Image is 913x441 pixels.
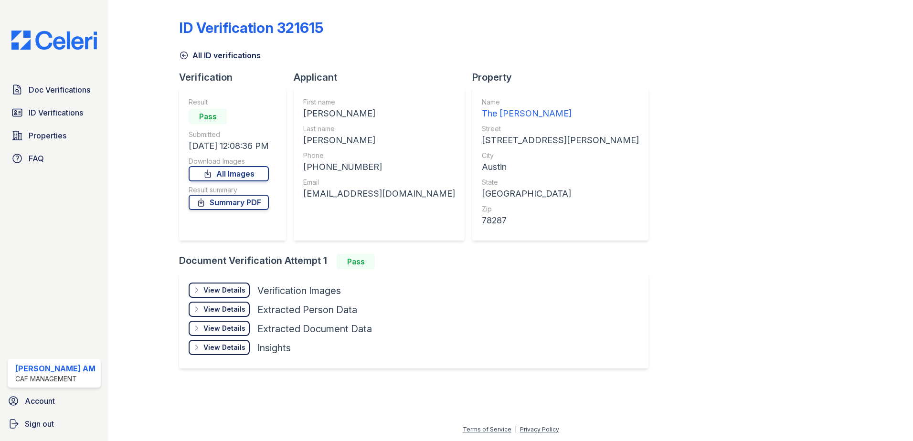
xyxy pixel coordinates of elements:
[203,324,245,333] div: View Details
[482,204,639,214] div: Zip
[257,322,372,336] div: Extracted Document Data
[4,391,105,410] a: Account
[482,187,639,200] div: [GEOGRAPHIC_DATA]
[29,84,90,95] span: Doc Verifications
[203,343,245,352] div: View Details
[515,426,517,433] div: |
[257,303,357,316] div: Extracted Person Data
[482,178,639,187] div: State
[482,214,639,227] div: 78287
[4,31,105,50] img: CE_Logo_Blue-a8612792a0a2168367f1c8372b55b34899dd931a85d93a1a3d3e32e68fde9ad4.png
[303,134,455,147] div: [PERSON_NAME]
[203,285,245,295] div: View Details
[303,124,455,134] div: Last name
[482,107,639,120] div: The [PERSON_NAME]
[303,107,455,120] div: [PERSON_NAME]
[179,71,294,84] div: Verification
[189,157,269,166] div: Download Images
[8,149,101,168] a: FAQ
[303,187,455,200] div: [EMAIL_ADDRESS][DOMAIN_NAME]
[189,166,269,181] a: All Images
[29,107,83,118] span: ID Verifications
[4,414,105,433] a: Sign out
[482,97,639,120] a: Name The [PERSON_NAME]
[337,254,375,269] div: Pass
[482,124,639,134] div: Street
[189,97,269,107] div: Result
[189,185,269,195] div: Result summary
[25,395,55,407] span: Account
[25,418,54,430] span: Sign out
[482,134,639,147] div: [STREET_ADDRESS][PERSON_NAME]
[15,363,96,374] div: [PERSON_NAME] AM
[257,341,291,355] div: Insights
[257,284,341,297] div: Verification Images
[179,254,656,269] div: Document Verification Attempt 1
[472,71,656,84] div: Property
[189,195,269,210] a: Summary PDF
[189,130,269,139] div: Submitted
[29,153,44,164] span: FAQ
[294,71,472,84] div: Applicant
[482,160,639,174] div: Austin
[189,109,227,124] div: Pass
[520,426,559,433] a: Privacy Policy
[303,160,455,174] div: [PHONE_NUMBER]
[15,374,96,384] div: CAF Management
[482,97,639,107] div: Name
[482,151,639,160] div: City
[203,304,245,314] div: View Details
[8,126,101,145] a: Properties
[179,50,261,61] a: All ID verifications
[463,426,511,433] a: Terms of Service
[303,151,455,160] div: Phone
[8,80,101,99] a: Doc Verifications
[303,97,455,107] div: First name
[179,19,323,36] div: ID Verification 321615
[189,139,269,153] div: [DATE] 12:08:36 PM
[303,178,455,187] div: Email
[8,103,101,122] a: ID Verifications
[29,130,66,141] span: Properties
